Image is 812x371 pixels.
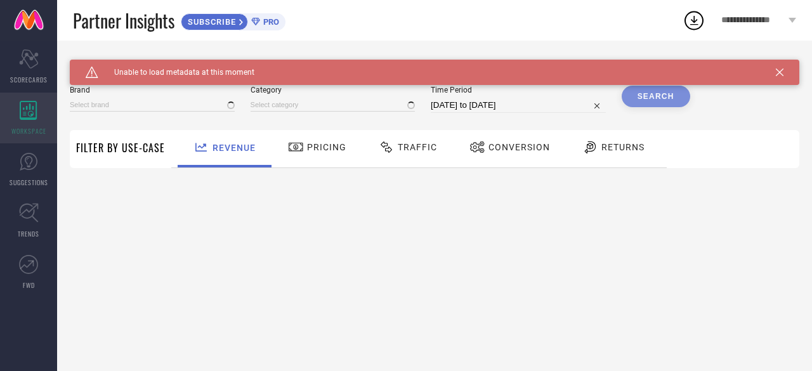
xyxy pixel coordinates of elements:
[11,126,46,136] span: WORKSPACE
[181,10,285,30] a: SUBSCRIBEPRO
[260,17,279,27] span: PRO
[98,68,254,77] span: Unable to load metadata at this moment
[213,143,256,153] span: Revenue
[181,17,239,27] span: SUBSCRIBE
[431,86,606,94] span: Time Period
[488,142,550,152] span: Conversion
[10,178,48,187] span: SUGGESTIONS
[76,140,165,155] span: Filter By Use-Case
[251,98,416,112] input: Select category
[251,86,416,94] span: Category
[601,142,645,152] span: Returns
[431,98,606,113] input: Select time period
[18,229,39,238] span: TRENDS
[70,86,235,94] span: Brand
[73,8,174,34] span: Partner Insights
[683,9,705,32] div: Open download list
[70,98,235,112] input: Select brand
[307,142,346,152] span: Pricing
[23,280,35,290] span: FWD
[398,142,437,152] span: Traffic
[70,60,158,70] span: SYSTEM WORKSPACE
[10,75,48,84] span: SCORECARDS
